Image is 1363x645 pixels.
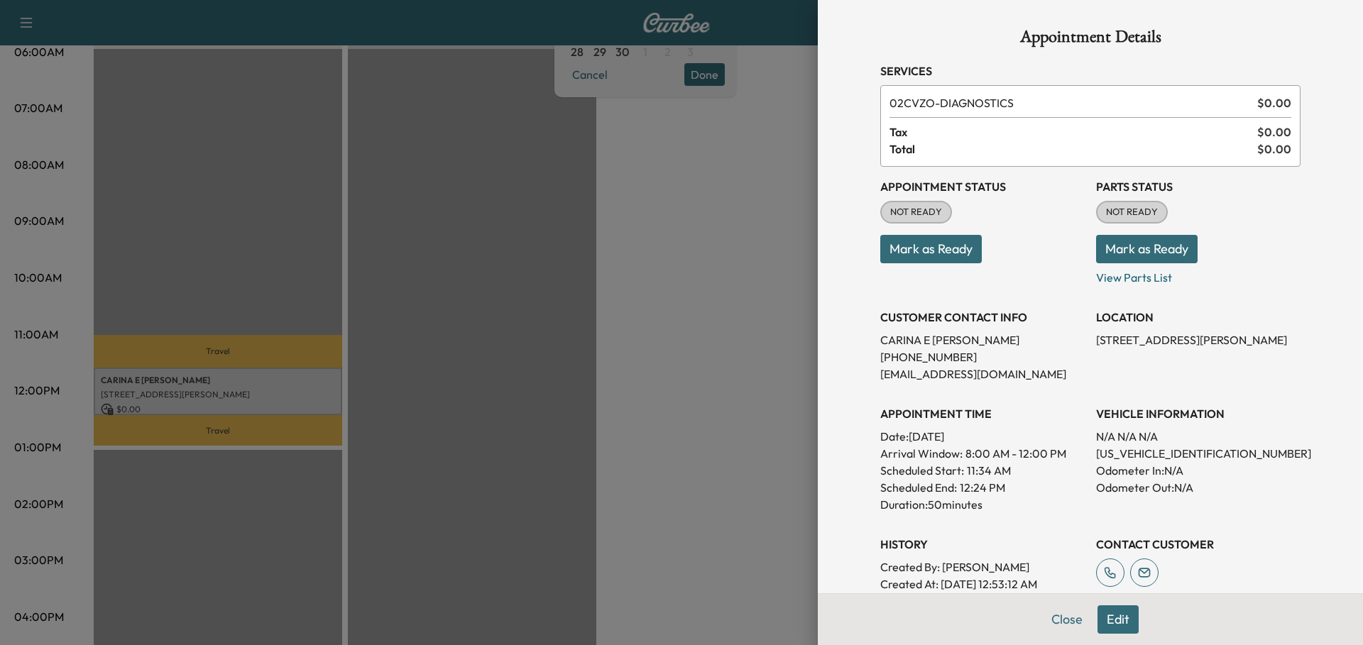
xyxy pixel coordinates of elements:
span: Tax [889,123,1257,140]
p: Odometer Out: N/A [1096,479,1301,496]
h3: Parts Status [1096,178,1301,195]
h3: CONTACT CUSTOMER [1096,536,1301,553]
span: NOT READY [1097,205,1166,219]
h3: Services [880,62,1301,79]
p: Modified By : [PERSON_NAME] [880,592,1085,610]
p: Arrival Window: [880,445,1085,462]
p: [US_VEHICLE_IDENTIFICATION_NUMBER] [1096,445,1301,462]
p: Duration: 50 minutes [880,496,1085,513]
button: Mark as Ready [1096,235,1198,263]
p: Odometer In: N/A [1096,462,1301,479]
span: $ 0.00 [1257,94,1291,111]
button: Mark as Ready [880,235,982,263]
p: 11:34 AM [967,462,1011,479]
p: [EMAIL_ADDRESS][DOMAIN_NAME] [880,365,1085,382]
span: DIAGNOSTICS [889,94,1252,111]
button: Edit [1097,605,1139,634]
p: Scheduled End: [880,479,957,496]
p: N/A N/A N/A [1096,428,1301,445]
p: [STREET_ADDRESS][PERSON_NAME] [1096,331,1301,348]
p: [PHONE_NUMBER] [880,348,1085,365]
span: $ 0.00 [1257,140,1291,158]
h1: Appointment Details [880,28,1301,51]
h3: VEHICLE INFORMATION [1096,405,1301,422]
h3: History [880,536,1085,553]
p: CARINA E [PERSON_NAME] [880,331,1085,348]
h3: CUSTOMER CONTACT INFO [880,309,1085,326]
p: 12:24 PM [960,479,1005,496]
button: Close [1042,605,1092,634]
span: $ 0.00 [1257,123,1291,140]
p: Created By : [PERSON_NAME] [880,558,1085,575]
span: NOT READY [882,205,951,219]
h3: LOCATION [1096,309,1301,326]
h3: APPOINTMENT TIME [880,405,1085,422]
p: Scheduled Start: [880,462,964,479]
span: 8:00 AM - 12:00 PM [965,445,1066,462]
p: Created At : [DATE] 12:53:12 AM [880,575,1085,592]
span: Total [889,140,1257,158]
p: Date: [DATE] [880,428,1085,445]
h3: Appointment Status [880,178,1085,195]
p: View Parts List [1096,263,1301,286]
